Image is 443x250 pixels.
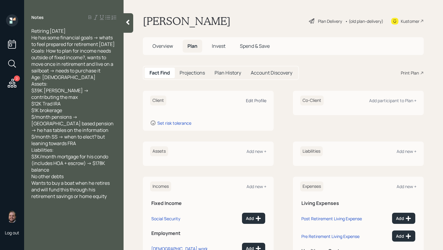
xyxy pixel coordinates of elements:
[301,200,415,206] h5: Living Expenses
[247,184,266,189] div: Add new +
[246,215,261,221] div: Add
[150,181,171,191] h6: Incomes
[301,216,362,221] div: Post Retirement Living Expense
[31,28,115,200] span: Retiring [DATE] He has some financial goals -> whats to feel prepared for retirement [DATE] Goals...
[187,43,197,49] span: Plan
[149,70,170,76] h5: Fact Find
[401,70,419,76] div: Print Plan
[240,43,270,49] span: Spend & Save
[392,213,415,224] button: Add
[151,230,265,236] h5: Employment
[180,70,205,76] h5: Projections
[392,230,415,242] button: Add
[300,181,323,191] h6: Expenses
[300,146,323,156] h6: Liabilities
[318,18,342,24] div: Plan Delivery
[242,213,265,224] button: Add
[143,14,231,28] h1: [PERSON_NAME]
[152,43,173,49] span: Overview
[401,18,419,24] div: Kustomer
[300,96,324,105] h6: Co-Client
[397,184,416,189] div: Add new +
[157,120,191,126] div: Set risk tolerance
[215,70,241,76] h5: Plan History
[14,75,20,81] div: 2
[151,200,265,206] h5: Fixed Income
[151,216,180,221] div: Social Security
[369,98,416,103] div: Add participant to Plan +
[251,70,292,76] h5: Account Discovery
[150,96,166,105] h6: Client
[397,148,416,154] div: Add new +
[6,211,18,223] img: james-distasi-headshot.png
[246,98,266,103] div: Edit Profile
[301,233,360,239] div: Pre Retirement Living Expense
[396,215,411,221] div: Add
[212,43,225,49] span: Invest
[150,146,168,156] h6: Assets
[247,148,266,154] div: Add new +
[345,18,383,24] div: • (old plan-delivery)
[396,233,411,239] div: Add
[31,14,44,20] label: Notes
[5,230,19,236] div: Log out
